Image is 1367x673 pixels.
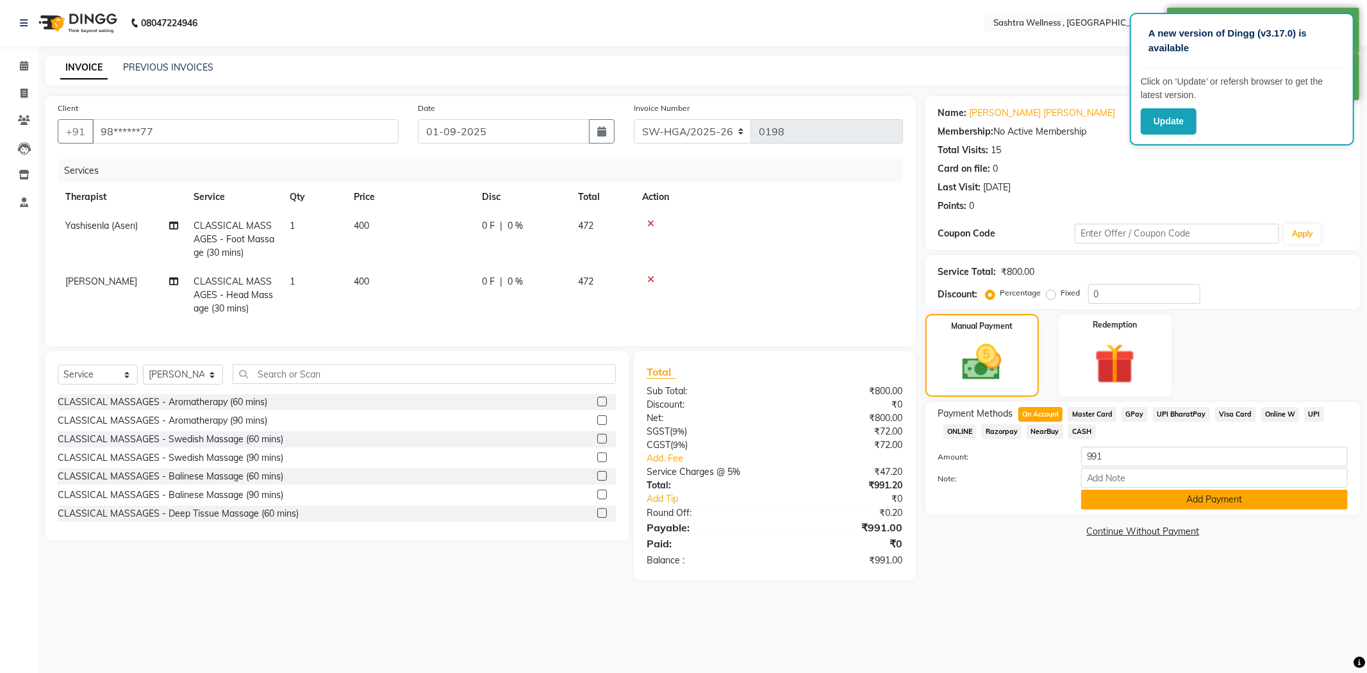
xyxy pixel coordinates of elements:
div: CLASSICAL MASSAGES - Balinese Massage (90 mins) [58,488,283,502]
span: Visa Card [1215,407,1256,422]
a: Add. Fee [637,452,913,465]
div: ₹991.20 [775,479,913,492]
div: ₹0 [775,536,913,551]
label: Redemption [1093,319,1137,331]
div: Last Visit: [938,181,981,194]
th: Qty [282,183,346,212]
div: Paid: [637,536,775,551]
div: Balance : [637,554,775,567]
div: Service Total: [938,265,997,279]
input: Add Note [1081,468,1348,488]
th: Therapist [58,183,186,212]
img: _gift.svg [1082,338,1148,389]
span: 9% [673,440,685,450]
img: logo [33,5,120,41]
div: ₹47.20 [775,465,913,479]
span: 1 [290,276,295,287]
div: Net: [637,411,775,425]
button: Apply [1284,224,1321,244]
div: Service Charges @ 5% [637,465,775,479]
div: Points: [938,199,967,213]
span: GPay [1122,407,1148,422]
p: Click on ‘Update’ or refersh browser to get the latest version. [1141,75,1343,102]
a: Continue Without Payment [928,525,1358,538]
label: Client [58,103,78,114]
input: Enter Offer / Coupon Code [1075,224,1280,244]
div: 0 [970,199,975,213]
div: ₹0 [798,492,913,506]
div: Payable: [637,520,775,535]
div: ₹800.00 [1002,265,1035,279]
label: Manual Payment [951,320,1013,332]
label: Date [418,103,435,114]
div: Card on file: [938,162,991,176]
div: ₹800.00 [775,411,913,425]
span: CLASSICAL MASSAGES - Head Massage (30 mins) [194,276,273,314]
a: INVOICE [60,56,108,79]
span: 0 F [482,219,495,233]
span: Yashisenla (Asen) [65,220,138,231]
span: CLASSICAL MASSAGES - Foot Massage (30 mins) [194,220,274,258]
div: [DATE] [984,181,1011,194]
span: 472 [578,220,593,231]
button: Update [1141,108,1197,135]
span: Razorpay [981,424,1022,439]
div: ₹0 [775,398,913,411]
b: 08047224946 [141,5,197,41]
div: CLASSICAL MASSAGES - Aromatherapy (60 mins) [58,395,267,409]
div: CLASSICAL MASSAGES - Balinese Massage (60 mins) [58,470,283,483]
input: Search by Name/Mobile/Email/Code [92,119,399,144]
span: Online W [1261,407,1300,422]
div: Discount: [938,288,978,301]
div: 15 [991,144,1002,157]
span: 0 % [508,275,523,288]
span: Total [647,365,676,379]
div: ( ) [637,438,775,452]
span: SGST [647,426,670,437]
span: CGST [647,439,670,451]
a: PREVIOUS INVOICES [123,62,213,73]
div: Coupon Code [938,227,1075,240]
span: UPI BharatPay [1153,407,1210,422]
div: Total Visits: [938,144,989,157]
span: 400 [354,220,369,231]
img: _cash.svg [950,340,1014,385]
input: Amount [1081,447,1348,467]
div: ₹72.00 [775,438,913,452]
a: [PERSON_NAME] [PERSON_NAME] [970,106,1116,120]
span: [PERSON_NAME] [65,276,137,287]
div: CLASSICAL MASSAGES - Aromatherapy (90 mins) [58,414,267,428]
div: Membership: [938,125,994,138]
div: Discount: [637,398,775,411]
th: Price [346,183,474,212]
div: Sub Total: [637,385,775,398]
a: Add Tip [637,492,798,506]
div: CLASSICAL MASSAGES - Swedish Massage (60 mins) [58,433,283,446]
div: CLASSICAL MASSAGES - Swedish Massage (90 mins) [58,451,283,465]
div: Total: [637,479,775,492]
div: Name: [938,106,967,120]
div: ₹72.00 [775,425,913,438]
label: Amount: [929,451,1072,463]
th: Service [186,183,282,212]
label: Percentage [1000,287,1041,299]
div: ₹0.20 [775,506,913,520]
div: Services [59,159,913,183]
th: Total [570,183,634,212]
span: Payment Methods [938,407,1013,420]
span: 0 % [508,219,523,233]
div: ₹991.00 [775,520,913,535]
span: CASH [1068,424,1096,439]
div: 0 [993,162,998,176]
div: ₹991.00 [775,554,913,567]
span: 472 [578,276,593,287]
span: 400 [354,276,369,287]
th: Action [634,183,903,212]
button: Add Payment [1081,490,1348,510]
input: Search or Scan [233,364,616,384]
div: ₹800.00 [775,385,913,398]
button: +91 [58,119,94,144]
label: Fixed [1061,287,1081,299]
span: 1 [290,220,295,231]
label: Note: [929,473,1072,485]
